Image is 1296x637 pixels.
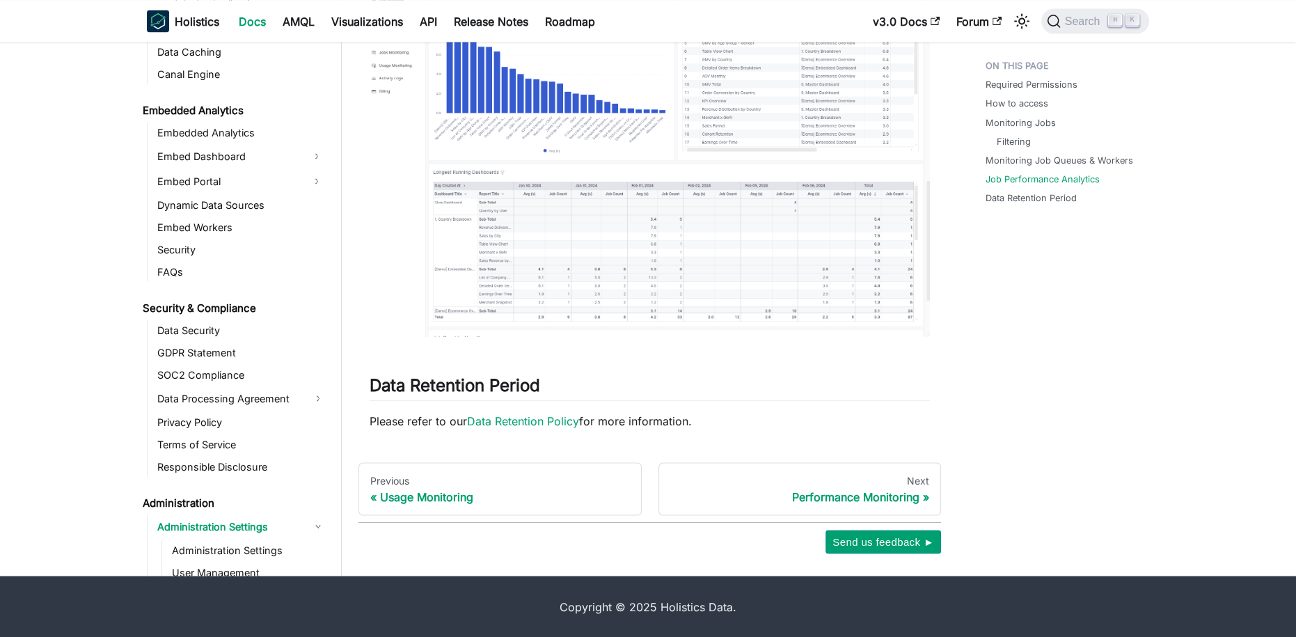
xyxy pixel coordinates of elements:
[1125,14,1139,26] kbd: K
[139,493,329,512] a: Administration
[153,320,329,340] a: Data Security
[370,412,930,429] p: Please refer to our for more information.
[153,64,329,84] a: Canal Engine
[986,96,1048,109] a: How to access
[658,462,942,515] a: NextPerformance Monitoring
[864,10,948,32] a: v3.0 Docs
[153,457,329,476] a: Responsible Disclosure
[274,10,323,32] a: AMQL
[670,474,930,487] div: Next
[537,10,603,32] a: Roadmap
[986,116,1056,129] a: Monitoring Jobs
[147,10,219,32] a: HolisticsHolistics
[153,262,329,281] a: FAQs
[139,100,329,120] a: Embedded Analytics
[370,489,630,503] div: Usage Monitoring
[358,462,642,515] a: PreviousUsage Monitoring
[467,414,579,427] a: Data Retention Policy
[997,134,1031,148] a: Filtering
[230,10,274,32] a: Docs
[153,170,304,192] a: Embed Portal
[670,489,930,503] div: Performance Monitoring
[445,10,537,32] a: Release Notes
[948,10,1010,32] a: Forum
[205,598,1091,615] div: Copyright © 2025 Holistics Data.
[986,172,1100,185] a: Job Performance Analytics
[304,145,329,167] button: Expand sidebar category 'Embed Dashboard'
[832,533,934,551] span: Send us feedback ►
[153,239,329,259] a: Security
[304,170,329,192] button: Expand sidebar category 'Embed Portal'
[147,10,169,32] img: Holistics
[411,10,445,32] a: API
[1041,8,1149,33] button: Search (Command+K)
[986,153,1133,166] a: Monitoring Job Queues & Workers
[323,10,411,32] a: Visualizations
[153,412,329,432] a: Privacy Policy
[1061,15,1109,27] span: Search
[153,343,329,362] a: GDPR Statement
[153,195,329,214] a: Dynamic Data Sources
[153,145,304,167] a: Embed Dashboard
[986,77,1077,91] a: Required Permissions
[358,462,941,515] nav: Docs pages
[153,515,329,537] a: Administration Settings
[370,474,630,487] div: Previous
[139,298,329,317] a: Security & Compliance
[986,191,1077,204] a: Data Retention Period
[825,530,941,553] button: Send us feedback ►
[153,387,329,409] a: Data Processing Agreement
[370,375,930,401] h2: Data Retention Period
[153,123,329,142] a: Embedded Analytics
[1011,10,1033,32] button: Switch between dark and light mode (currently light mode)
[153,365,329,384] a: SOC2 Compliance
[1108,14,1122,26] kbd: ⌘
[168,563,329,582] a: User Management
[153,42,329,61] a: Data Caching
[153,434,329,454] a: Terms of Service
[175,13,219,29] b: Holistics
[153,217,329,237] a: Embed Workers
[168,540,329,560] a: Administration Settings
